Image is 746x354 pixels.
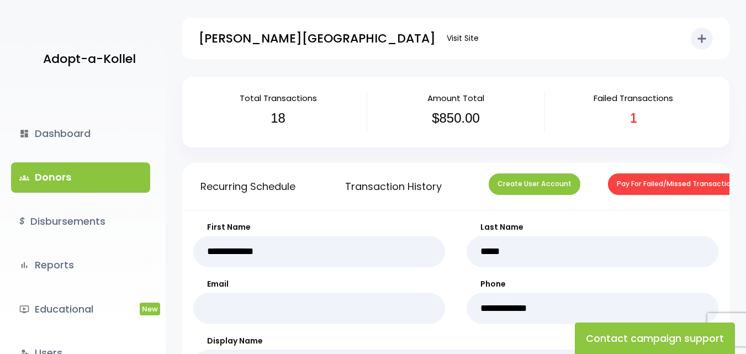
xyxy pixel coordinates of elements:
[329,163,458,210] a: Transaction History
[467,221,718,233] label: Last Name
[193,278,445,290] label: Email
[184,163,312,210] a: Recurring Schedule
[375,110,536,126] h3: $850.00
[199,28,436,50] p: [PERSON_NAME][GEOGRAPHIC_DATA]
[240,92,317,104] span: Total Transactions
[11,119,150,149] a: dashboardDashboard
[11,250,150,280] a: bar_chartReports
[140,303,160,315] span: New
[441,28,484,49] a: Visit Site
[198,110,358,126] h3: 18
[11,162,150,192] a: groupsDonors
[695,32,708,45] i: add
[193,221,445,233] label: First Name
[11,207,150,236] a: $Disbursements
[594,92,673,104] span: Failed Transactions
[19,214,25,230] i: $
[467,278,718,290] label: Phone
[553,110,714,126] h3: 1
[575,323,735,354] button: Contact campaign support
[19,173,29,183] span: groups
[19,304,29,314] i: ondemand_video
[193,335,718,347] label: Display Name
[38,32,136,86] a: Adopt-a-Kollel
[489,173,580,195] button: Create User Account
[11,294,150,324] a: ondemand_videoEducationalNew
[19,260,29,270] i: bar_chart
[19,129,29,139] i: dashboard
[691,28,713,50] button: add
[43,48,136,70] p: Adopt-a-Kollel
[427,92,484,104] span: Amount Total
